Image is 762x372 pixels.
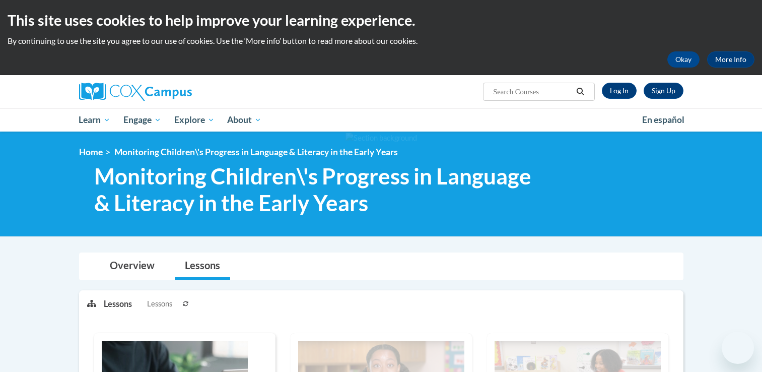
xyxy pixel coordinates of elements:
span: Explore [174,114,215,126]
button: Okay [667,51,700,68]
span: Engage [123,114,161,126]
img: Cox Campus [79,83,192,101]
h2: This site uses cookies to help improve your learning experience. [8,10,754,30]
a: En español [636,109,691,131]
a: Explore [168,108,221,132]
a: More Info [707,51,754,68]
div: Main menu [64,108,699,132]
button: Search [573,86,588,98]
input: Search Courses [492,86,573,98]
a: About [221,108,268,132]
span: Monitoring Children\'s Progress in Language & Literacy in the Early Years [94,163,544,216]
a: Home [79,147,103,157]
span: Monitoring Children\'s Progress in Language & Literacy in the Early Years [114,147,398,157]
span: En español [642,114,684,125]
p: By continuing to use the site you agree to our use of cookies. Use the ‘More info’ button to read... [8,35,754,46]
img: Section background [345,133,417,144]
iframe: Button to launch messaging window [722,332,754,364]
a: Register [644,83,683,99]
a: Cox Campus [79,83,270,101]
a: Engage [117,108,168,132]
a: Learn [73,108,117,132]
a: Overview [100,253,165,280]
span: Learn [79,114,110,126]
span: Lessons [147,298,172,309]
p: Lessons [104,298,132,309]
a: Log In [602,83,637,99]
span: About [227,114,261,126]
a: Lessons [175,253,230,280]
